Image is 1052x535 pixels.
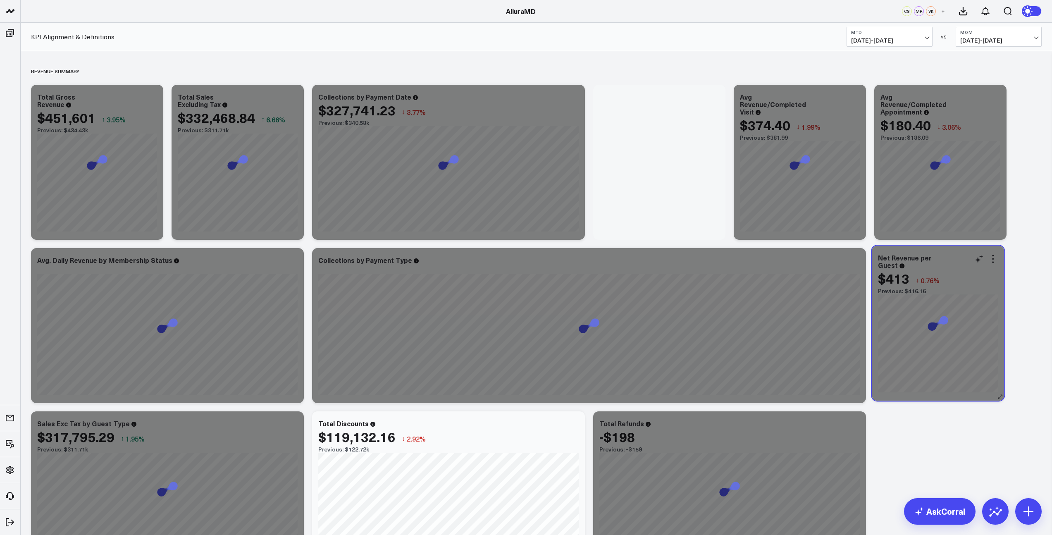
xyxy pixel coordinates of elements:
span: ↓ [937,122,940,132]
div: Revenue Summary [31,62,79,81]
div: Previous: $186.09 [880,134,1000,141]
b: MTD [851,30,928,35]
a: AlluraMD [506,7,536,16]
span: 3.95% [107,115,126,124]
a: KPI Alignment & Definitions [31,32,115,41]
button: MoM[DATE]-[DATE] [956,27,1042,47]
span: ↑ [261,114,265,125]
div: Previous: $416.16 [878,288,998,294]
div: Previous: $311.71k [37,446,298,453]
div: $413 [878,271,909,286]
div: Previous: -$159 [599,446,860,453]
div: VS [937,34,952,39]
b: MoM [960,30,1037,35]
div: CS [902,6,912,16]
span: ↓ [916,275,919,286]
div: $317,795.29 [37,429,115,444]
span: + [941,8,945,14]
span: ↑ [102,114,105,125]
div: Previous: $340.58k [318,119,579,126]
div: Total Discounts [318,419,369,428]
span: 1.99% [802,122,821,131]
div: Previous: $434.43k [37,127,157,134]
div: $451,601 [37,110,95,125]
div: Avg. Daily Revenue by Membership Status [37,256,172,265]
div: Collections by Payment Type [318,256,412,265]
span: 6.66% [266,115,285,124]
span: ↓ [402,107,405,117]
span: ↓ [797,122,800,132]
span: [DATE] - [DATE] [960,37,1037,44]
div: MR [914,6,924,16]
div: Previous: $311.71k [178,127,298,134]
div: Total Sales Excluding Tax [178,92,221,109]
span: [DATE] - [DATE] [851,37,928,44]
div: $327,741.23 [318,103,396,117]
div: Net Revenue per Guest [878,253,932,270]
span: 2.92% [407,434,426,443]
span: ↓ [402,433,405,444]
span: ↑ [121,433,124,444]
div: Avg Revenue/Completed Visit [740,92,806,116]
a: AskCorral [904,498,976,525]
div: -$198 [599,429,635,444]
div: Total Refunds [599,419,644,428]
div: $180.40 [880,117,931,132]
div: VK [926,6,936,16]
span: 1.95% [126,434,145,443]
div: Previous: $122.72k [318,446,579,453]
button: MTD[DATE]-[DATE] [847,27,933,47]
span: 0.76% [921,276,940,285]
span: 3.06% [942,122,961,131]
div: Sales Exc Tax by Guest Type [37,419,130,428]
div: Previous: $381.99 [740,134,860,141]
div: Avg Revenue/Completed Appointment [880,92,947,116]
div: Collections by Payment Date [318,92,411,101]
div: $119,132.16 [318,429,396,444]
span: 3.77% [407,107,426,117]
div: $374.40 [740,117,790,132]
div: $332,468.84 [178,110,255,125]
div: Total Gross Revenue [37,92,75,109]
button: + [938,6,948,16]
